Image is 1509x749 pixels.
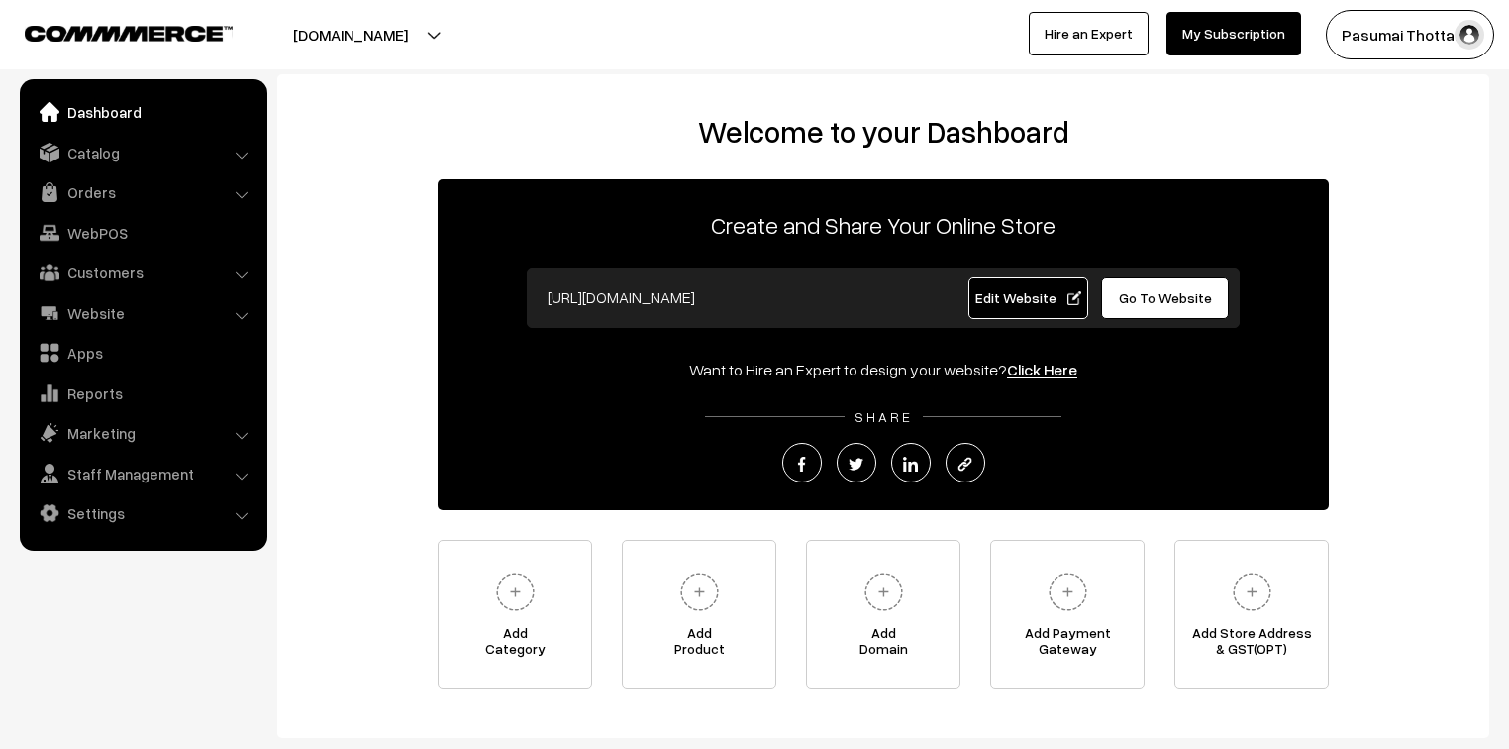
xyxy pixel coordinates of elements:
a: Go To Website [1101,277,1229,319]
img: COMMMERCE [25,26,233,41]
img: user [1455,20,1484,50]
a: AddDomain [806,540,960,689]
img: plus.svg [672,565,727,619]
a: Customers [25,255,260,290]
span: Edit Website [975,289,1081,306]
a: Edit Website [968,277,1089,319]
button: Pasumai Thotta… [1326,10,1494,59]
div: Want to Hire an Expert to design your website? [438,358,1329,381]
a: Settings [25,495,260,531]
button: [DOMAIN_NAME] [224,10,477,59]
a: Website [25,295,260,331]
span: Add Product [623,625,775,665]
a: Dashboard [25,94,260,130]
a: Hire an Expert [1029,12,1149,55]
a: My Subscription [1166,12,1301,55]
a: Add Store Address& GST(OPT) [1174,540,1329,689]
a: Marketing [25,415,260,451]
img: plus.svg [1225,565,1279,619]
span: Add Domain [807,625,959,665]
a: Staff Management [25,456,260,491]
p: Create and Share Your Online Store [438,207,1329,243]
span: Add Payment Gateway [991,625,1144,665]
a: Reports [25,375,260,411]
a: Click Here [1007,360,1077,379]
h2: Welcome to your Dashboard [297,114,1469,150]
span: SHARE [845,408,923,425]
span: Add Category [439,625,591,665]
a: Apps [25,335,260,371]
a: WebPOS [25,215,260,251]
span: Add Store Address & GST(OPT) [1175,625,1328,665]
a: AddCategory [438,540,592,689]
img: plus.svg [1041,565,1095,619]
a: Add PaymentGateway [990,540,1145,689]
img: plus.svg [856,565,911,619]
span: Go To Website [1119,289,1212,306]
a: COMMMERCE [25,20,198,44]
a: Orders [25,174,260,210]
a: AddProduct [622,540,776,689]
img: plus.svg [488,565,543,619]
a: Catalog [25,135,260,170]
